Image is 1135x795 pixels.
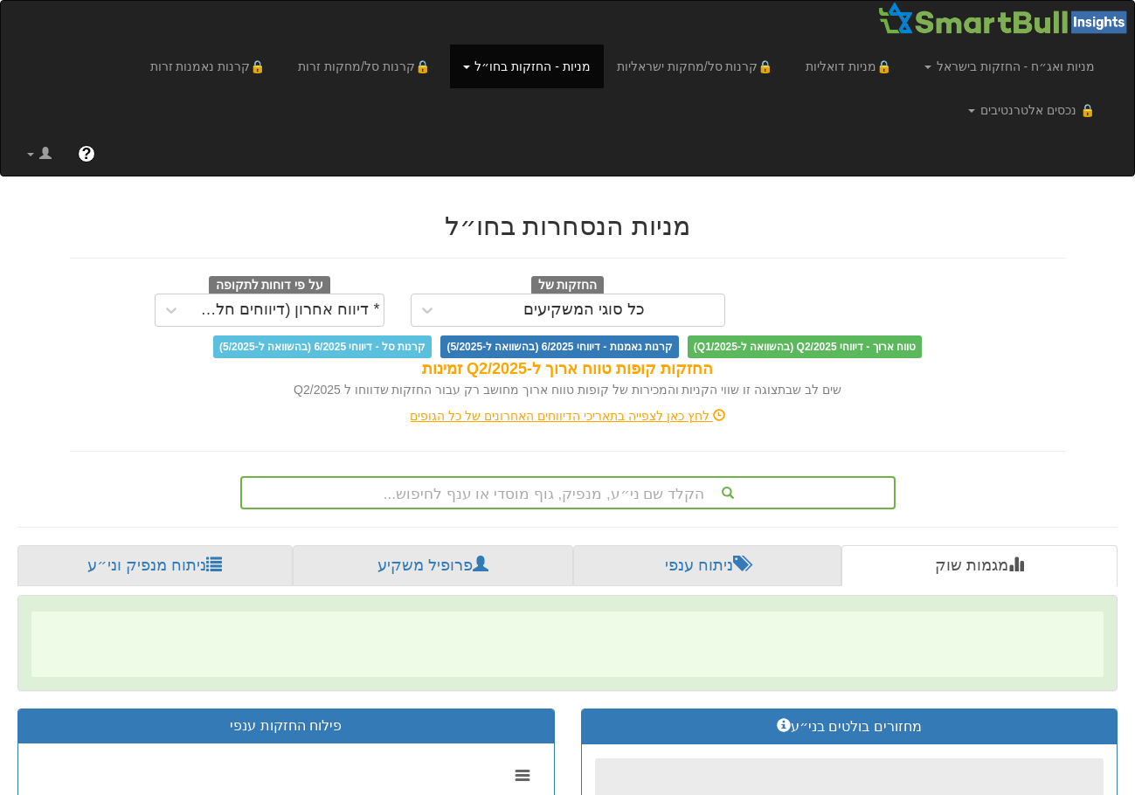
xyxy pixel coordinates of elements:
[285,45,449,88] a: 🔒קרנות סל/מחקות זרות
[70,358,1066,381] div: החזקות קופות טווח ארוך ל-Q2/2025 זמינות
[595,718,1104,735] h3: מחזורים בולטים בני״ע
[911,45,1108,88] a: מניות ואג״ח - החזקות בישראל
[450,45,604,88] a: מניות - החזקות בחו״ל
[65,132,108,176] a: ?
[955,88,1108,132] a: 🔒 נכסים אלטרנטיבים
[841,545,1118,587] a: מגמות שוק
[81,145,91,162] span: ?
[31,718,541,734] h3: פילוח החזקות ענפי
[31,612,1104,677] span: ‌
[57,407,1079,425] div: לחץ כאן לצפייה בתאריכי הדיווחים האחרונים של כל הגופים
[209,276,330,295] span: על פי דוחות לתקופה
[70,211,1066,240] h2: מניות הנסחרות בחו״ל
[191,301,380,319] div: * דיווח אחרון (דיווחים חלקיים)
[440,335,678,358] span: קרנות נאמנות - דיווחי 6/2025 (בהשוואה ל-5/2025)
[17,545,293,587] a: ניתוח מנפיק וני״ע
[877,1,1134,36] img: Smartbull
[523,301,645,319] div: כל סוגי המשקיעים
[531,276,605,295] span: החזקות של
[242,478,894,508] div: הקלד שם ני״ע, מנפיק, גוף מוסדי או ענף לחיפוש...
[70,381,1066,398] div: שים לב שבתצוגה זו שווי הקניות והמכירות של קופות טווח ארוך מחושב רק עבור החזקות שדווחו ל Q2/2025
[573,545,842,587] a: ניתוח ענפי
[688,335,922,358] span: טווח ארוך - דיווחי Q2/2025 (בהשוואה ל-Q1/2025)
[792,45,911,88] a: 🔒מניות דואליות
[213,335,432,358] span: קרנות סל - דיווחי 6/2025 (בהשוואה ל-5/2025)
[137,45,286,88] a: 🔒קרנות נאמנות זרות
[604,45,792,88] a: 🔒קרנות סל/מחקות ישראליות
[293,545,573,587] a: פרופיל משקיע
